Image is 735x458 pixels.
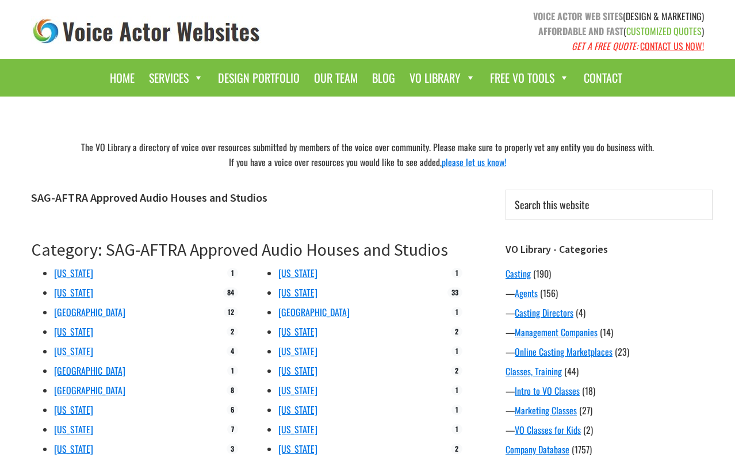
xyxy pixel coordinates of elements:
[54,442,93,456] a: [US_STATE]
[451,385,462,395] span: 1
[104,65,140,91] a: Home
[615,345,629,359] span: (23)
[538,24,623,38] strong: AFFORDABLE AND FAST
[506,423,713,437] div: —
[227,424,238,434] span: 7
[583,423,593,437] span: (2)
[515,384,580,398] a: Intro to VO Classes
[54,305,125,319] a: [GEOGRAPHIC_DATA]
[451,365,462,376] span: 2
[366,65,401,91] a: Blog
[54,383,125,397] a: [GEOGRAPHIC_DATA]
[404,65,481,91] a: VO Library
[506,286,713,300] div: —
[451,405,462,415] span: 1
[640,39,704,53] a: CONTACT US NOW!
[533,9,623,23] strong: VOICE ACTOR WEB SITES
[506,306,713,320] div: —
[278,325,317,338] a: [US_STATE]
[31,191,462,205] h1: SAG-AFTRA Approved Audio Houses and Studios
[54,286,93,299] a: [US_STATE]
[626,24,702,38] span: CUSTOMIZED QUOTES
[278,383,317,397] a: [US_STATE]
[278,364,317,378] a: [US_STATE]
[515,423,581,437] a: VO Classes for Kids
[442,155,506,169] a: please let us know!
[533,267,551,280] span: (190)
[506,243,713,256] h3: VO Library - Categories
[31,238,448,260] a: Category: SAG-AFTRA Approved Audio Houses and Studios
[506,384,713,398] div: —
[451,424,462,434] span: 1
[506,190,713,220] input: Search this website
[227,346,238,356] span: 4
[506,403,713,417] div: —
[54,364,125,378] a: [GEOGRAPHIC_DATA]
[31,16,262,47] img: voice_actor_websites_logo
[572,442,592,456] span: (1757)
[224,307,238,317] span: 12
[515,403,577,417] a: Marketing Classes
[278,403,317,417] a: [US_STATE]
[212,65,305,91] a: Design Portfolio
[451,268,462,278] span: 1
[564,364,579,378] span: (44)
[223,287,238,298] span: 84
[227,268,238,278] span: 1
[278,305,350,319] a: [GEOGRAPHIC_DATA]
[515,286,538,300] a: Agents
[227,405,238,415] span: 6
[278,344,317,358] a: [US_STATE]
[278,442,317,456] a: [US_STATE]
[506,325,713,339] div: —
[506,364,562,378] a: Classes, Training
[227,326,238,337] span: 2
[447,287,462,298] span: 33
[600,325,613,339] span: (14)
[143,65,209,91] a: Services
[227,365,238,376] span: 1
[540,286,558,300] span: (156)
[278,422,317,436] a: [US_STATE]
[484,65,575,91] a: Free VO Tools
[54,325,93,338] a: [US_STATE]
[451,346,462,356] span: 1
[506,345,713,359] div: —
[515,325,598,339] a: Management Companies
[227,385,238,395] span: 8
[506,267,531,280] a: Casting
[579,403,592,417] span: (27)
[451,326,462,337] span: 2
[278,266,317,280] a: [US_STATE]
[572,39,638,53] em: GET A FREE QUOTE:
[278,286,317,299] a: [US_STATE]
[576,306,585,320] span: (4)
[451,307,462,317] span: 1
[578,65,628,91] a: Contact
[515,306,573,320] a: Casting Directors
[515,345,612,359] a: Online Casting Marketplaces
[227,444,238,454] span: 3
[22,137,713,172] div: The VO Library a directory of voice over resources submitted by members of the voice over communi...
[54,344,93,358] a: [US_STATE]
[506,442,569,456] a: Company Database
[376,9,704,53] p: (DESIGN & MARKETING) ( )
[54,403,93,417] a: [US_STATE]
[451,444,462,454] span: 2
[582,384,595,398] span: (18)
[54,266,93,280] a: [US_STATE]
[308,65,363,91] a: Our Team
[54,422,93,436] a: [US_STATE]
